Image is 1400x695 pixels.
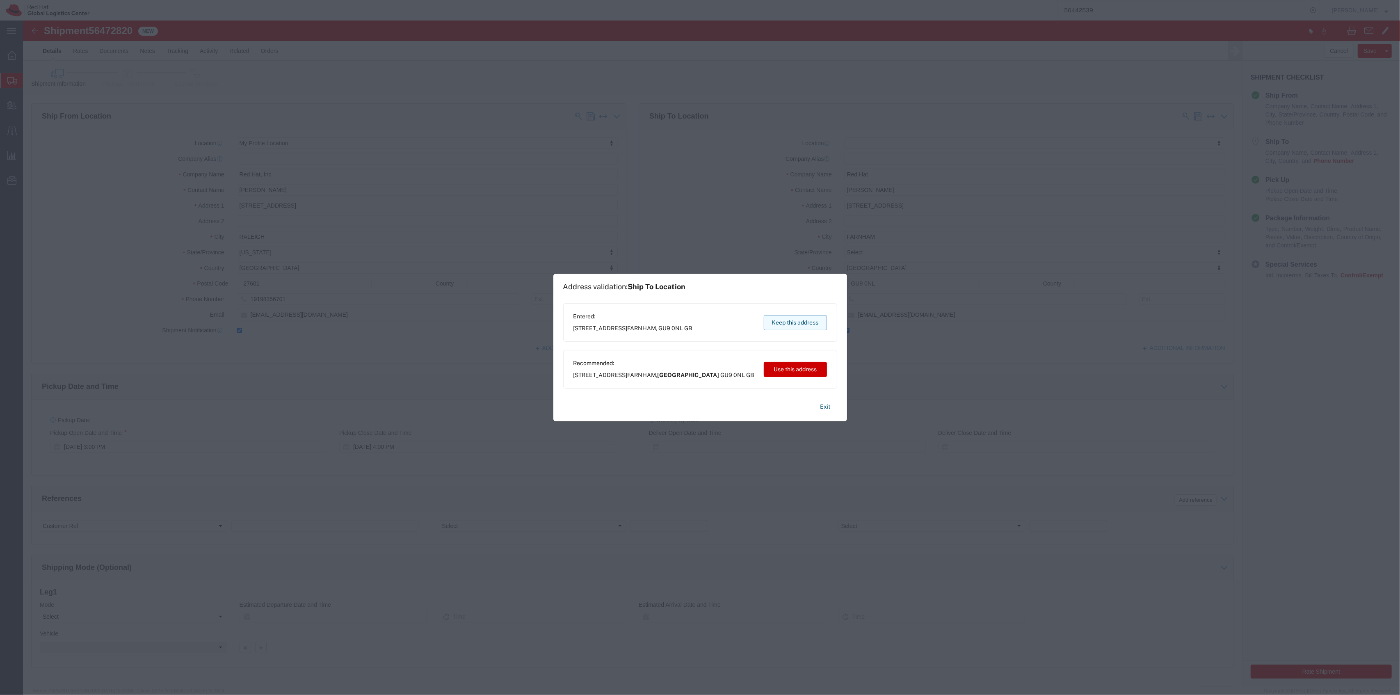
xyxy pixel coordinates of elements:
[573,324,692,333] span: [STREET_ADDRESS] ,
[764,362,827,377] button: Use this address
[628,325,656,331] span: FARNHAM
[563,282,686,291] h1: Address validation:
[573,371,754,380] span: [STREET_ADDRESS] ,
[658,372,719,378] span: [GEOGRAPHIC_DATA]
[573,312,692,321] span: Entered:
[685,325,692,331] span: GB
[628,372,656,378] span: FARNHAM
[764,315,827,330] button: Keep this address
[814,400,837,414] button: Exit
[659,325,683,331] span: GU9 0NL
[628,282,686,291] span: Ship To Location
[747,372,754,378] span: GB
[721,372,745,378] span: GU9 0NL
[573,359,754,368] span: Recommended:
